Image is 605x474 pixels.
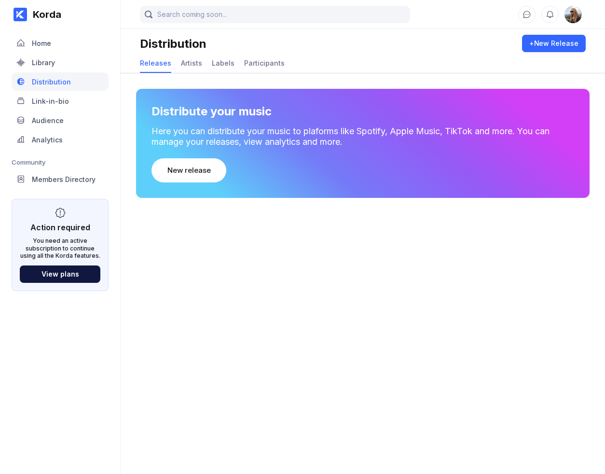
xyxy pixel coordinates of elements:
a: Releases [140,54,171,73]
a: Artists [181,54,202,73]
a: Link-in-bio [12,92,109,111]
div: Distribution [32,78,71,86]
div: Action required [30,223,90,232]
input: Search coming soon... [140,6,410,23]
button: View plans [20,265,100,283]
div: Analytics [32,136,63,144]
div: Participants [244,59,285,67]
div: View plans [41,270,79,278]
div: + New Release [529,39,578,48]
div: Distribute your music [151,104,272,118]
a: Members Directory [12,170,109,189]
a: Analytics [12,130,109,150]
div: Link-in-bio [32,97,69,105]
div: Korda [27,9,61,20]
img: 160x160 [564,6,582,23]
a: Participants [244,54,285,73]
a: Distribution [12,72,109,92]
div: Artists [181,59,202,67]
div: Library [32,58,55,67]
button: New release [151,158,226,182]
div: New release [167,166,210,175]
a: Labels [212,54,234,73]
div: You need an active subscription to continue using all the Korda features. [20,237,100,260]
div: Distribution [140,37,206,51]
div: Here you can distribute your music to plaforms like Spotify, Apple Music, TikTok and more. You ca... [151,126,574,147]
div: Releases [140,59,171,67]
div: Labels [212,59,234,67]
a: Audience [12,111,109,130]
div: Community [12,158,109,166]
div: Alina Verbenchuk [564,6,582,23]
a: Library [12,53,109,72]
div: Home [32,39,51,47]
a: Home [12,34,109,53]
button: +New Release [522,35,586,52]
div: Audience [32,116,64,125]
div: Members Directory [32,175,96,183]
